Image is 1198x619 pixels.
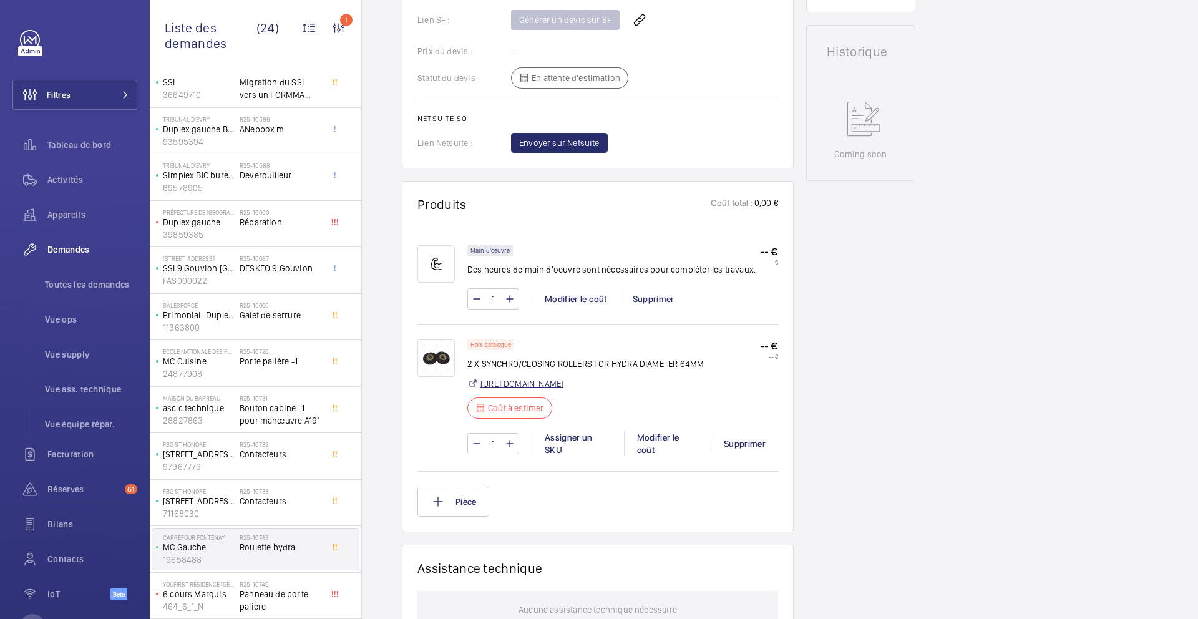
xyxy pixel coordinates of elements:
[240,394,322,402] h2: R25-10731
[240,169,322,182] span: Deverouilleur
[163,495,235,507] p: [STREET_ADDRESS]
[467,358,704,370] p: 2 X SYNCHRO/CLOSING ROLLERS FOR HYDRA DIAMETER 64MM
[240,441,322,448] h2: R25-10732
[163,368,235,380] p: 24877908
[47,139,137,151] span: Tableau de bord
[163,301,235,309] p: SALESFORCE
[163,507,235,520] p: 71168030
[532,431,624,456] div: Assigner un SKU
[240,309,322,321] span: Galet de serrure
[47,173,137,186] span: Activités
[760,258,778,266] p: -- €
[163,580,235,588] p: YouFirst Residence [GEOGRAPHIC_DATA]
[163,262,235,275] p: SSI 9 Gouvion [GEOGRAPHIC_DATA]
[163,135,235,148] p: 93595394
[163,394,235,402] p: Maison du Barreau
[519,137,600,149] span: Envoyer sur Netsuite
[47,243,137,256] span: Demandes
[240,208,322,216] h2: R25-10650
[163,414,235,427] p: 28827863
[753,197,778,212] p: 0,00 €
[163,321,235,334] p: 11363800
[47,553,137,565] span: Contacts
[467,263,756,276] p: Des heures de main d'oeuvre sont nécessaires pour compléter les travaux.
[165,20,256,51] span: Liste des demandes
[417,245,455,283] img: muscle-sm.svg
[488,402,544,414] p: Coût à estimer
[163,228,235,241] p: 39859385
[163,162,235,169] p: Tribunal d'Evry
[240,301,322,309] h2: R25-10690
[47,89,71,101] span: Filtres
[240,402,322,427] span: Bouton cabine -1 pour manœuvre A191
[240,255,322,262] h2: R25-10687
[163,355,235,368] p: MC Cuisine
[240,76,322,101] span: Migration du SSI vers un FORMMA ECS/CMSI FORTE 360+ANTARES 4
[163,123,235,135] p: Duplex gauche BIC - [STREET_ADDRESS]
[45,383,137,396] span: Vue ass. technique
[760,339,778,353] p: -- €
[163,600,235,613] p: 464_6_1_N
[163,89,235,101] p: 36649710
[470,343,511,347] p: Hors catalogue
[47,208,137,221] span: Appareils
[163,275,235,287] p: FAS000022
[12,80,137,110] button: Filtres
[125,484,137,494] span: 51
[163,76,235,89] p: SSI
[760,245,778,258] p: -- €
[45,313,137,326] span: Vue ops
[163,448,235,461] p: [STREET_ADDRESS] gauche
[163,216,235,228] p: Duplex gauche
[417,114,778,123] h2: Netsuite SO
[417,560,542,576] h1: Assistance technique
[163,534,235,541] p: Carrefour Fontenay
[163,541,235,553] p: MC Gauche
[240,487,322,495] h2: R25-10733
[45,348,137,361] span: Vue supply
[834,148,887,160] p: Coming soon
[532,293,620,305] div: Modifier le coût
[163,487,235,495] p: FBG ST HONORE
[163,182,235,194] p: 69578905
[163,309,235,321] p: Primonial- Duplex droite
[240,348,322,355] h2: R25-10726
[163,208,235,216] p: Préfecture de [GEOGRAPHIC_DATA]
[240,262,322,275] span: DESKEO 9 Gouvion
[47,518,137,530] span: Bilans
[240,355,322,368] span: Porte palière -1
[163,255,235,262] p: [STREET_ADDRESS]
[163,553,235,566] p: 19658488
[240,541,322,553] span: Roulette hydra
[47,448,137,461] span: Facturation
[163,169,235,182] p: Simplex BIC bureau - [STREET_ADDRESS]
[240,580,322,588] h2: R25-10749
[711,197,753,212] p: Coût total :
[45,278,137,291] span: Toutes les demandes
[240,115,322,123] h2: R25-10586
[480,378,563,390] a: [URL][DOMAIN_NAME]
[620,293,687,305] div: Supprimer
[163,441,235,448] p: FBG ST HONORE
[45,418,137,431] span: Vue équipe répar.
[163,115,235,123] p: Tribunal d'Evry
[240,448,322,461] span: Contacteurs
[417,197,467,212] h1: Produits
[240,216,322,228] span: Réparation
[511,133,608,153] button: Envoyer sur Netsuite
[110,588,127,600] span: Beta
[47,483,120,495] span: Réserves
[417,339,455,377] img: 1754900006333-2cca6fe9-f5d9-42c4-8265-8f9a4e4ad1ff
[240,495,322,507] span: Contacteurs
[240,588,322,613] span: Panneau de porte palière
[760,353,778,360] p: -- €
[240,123,322,135] span: ANepbox m
[417,487,489,517] button: Pièce
[827,46,895,58] h1: Historique
[47,588,110,600] span: IoT
[240,534,322,541] h2: R25-10743
[470,248,510,253] p: Main d'oeuvre
[163,348,235,355] p: Ecole Nationale des finances publiques - Noisiel
[624,431,711,456] div: Modifier le coût
[163,461,235,473] p: 97967779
